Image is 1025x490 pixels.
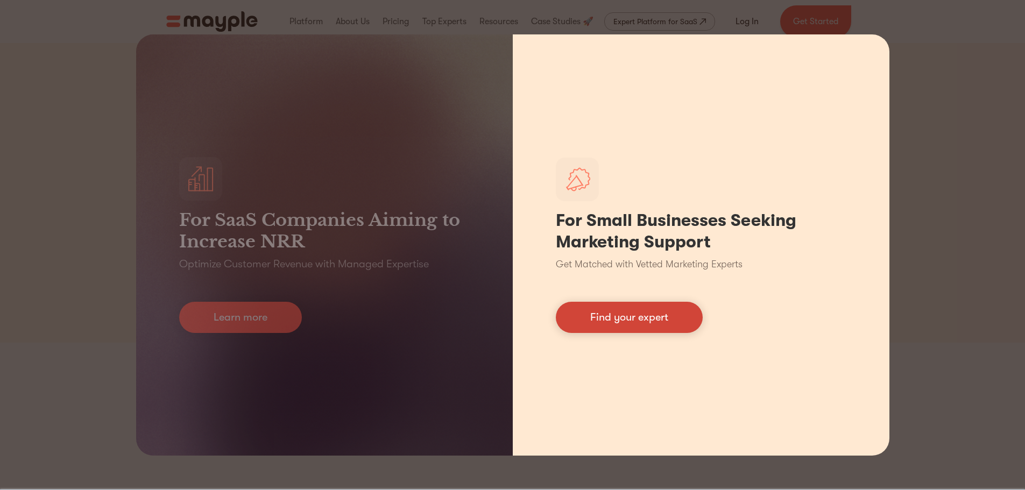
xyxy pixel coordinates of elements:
[556,257,743,272] p: Get Matched with Vetted Marketing Experts
[556,302,703,333] a: Find your expert
[179,257,429,272] p: Optimize Customer Revenue with Managed Expertise
[179,209,470,252] h3: For SaaS Companies Aiming to Increase NRR
[556,210,846,253] h1: For Small Businesses Seeking Marketing Support
[179,302,302,333] a: Learn more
